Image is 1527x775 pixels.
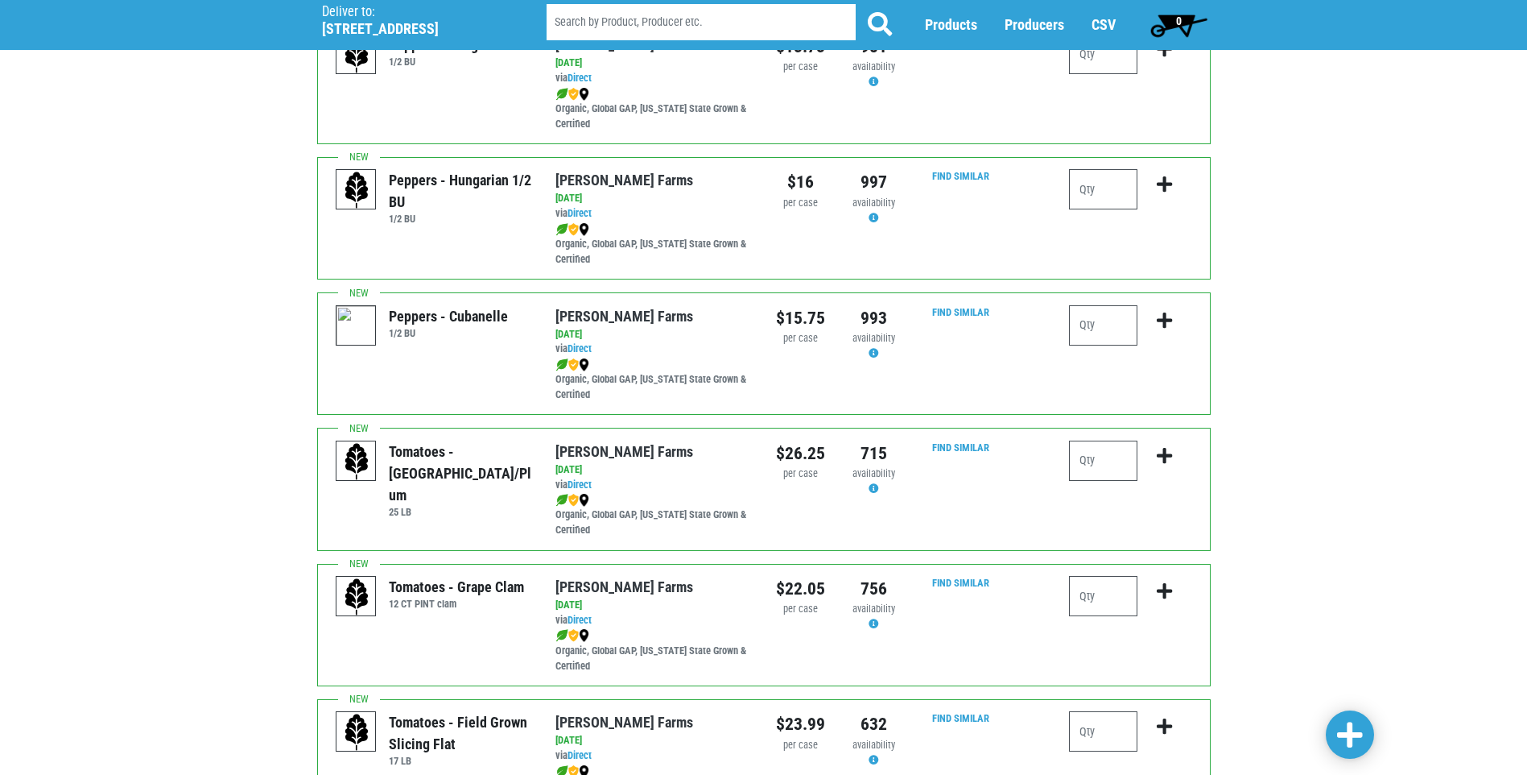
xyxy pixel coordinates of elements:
[555,308,693,325] a: [PERSON_NAME] Farms
[776,711,825,737] div: $23.99
[555,86,751,132] div: Organic, Global GAP, [US_STATE] State Grown & Certified
[555,56,751,71] div: [DATE]
[568,494,579,507] img: safety-e55c860ca8c00a9c171001a62a92dabd.png
[567,749,592,761] a: Direct
[776,602,825,617] div: per case
[579,629,589,642] img: map_marker-0e94453035b3232a4d21701695807de9.png
[389,755,531,767] h6: 17 LB
[925,17,977,34] a: Products
[579,88,589,101] img: map_marker-0e94453035b3232a4d21701695807de9.png
[568,629,579,642] img: safety-e55c860ca8c00a9c171001a62a92dabd.png
[322,4,506,20] p: Deliver to:
[776,738,825,753] div: per case
[389,506,531,518] h6: 25 LB
[776,60,825,75] div: per case
[555,206,751,222] div: via
[852,467,895,479] span: availability
[389,441,531,506] div: Tomatoes - [GEOGRAPHIC_DATA]/Plum
[336,35,377,75] img: placeholder-variety-43d6402dacf2d531de610a020419775a.svg
[555,327,751,342] div: [DATE]
[849,711,898,737] div: 632
[1005,17,1064,34] a: Producers
[336,170,377,210] img: placeholder-variety-43d6402dacf2d531de610a020419775a.svg
[776,169,825,195] div: $16
[568,223,579,236] img: safety-e55c860ca8c00a9c171001a62a92dabd.png
[389,169,531,213] div: Peppers - Hungarian 1/2 BU
[1069,169,1137,209] input: Qty
[579,223,589,236] img: map_marker-0e94453035b3232a4d21701695807de9.png
[547,5,856,41] input: Search by Product, Producer etc.
[776,331,825,346] div: per case
[389,213,531,225] h6: 1/2 BU
[568,358,579,371] img: safety-e55c860ca8c00a9c171001a62a92dabd.png
[555,462,751,478] div: [DATE]
[852,739,895,751] span: availability
[555,191,751,206] div: [DATE]
[568,88,579,101] img: safety-e55c860ca8c00a9c171001a62a92dabd.png
[336,441,377,482] img: placeholder-variety-43d6402dacf2d531de610a020419775a.svg
[1069,34,1137,74] input: Qty
[776,466,825,482] div: per case
[389,56,502,68] h6: 1/2 BU
[567,72,592,84] a: Direct
[555,598,751,613] div: [DATE]
[336,306,377,346] img: thumbnail-0a21d7569dbf8d3013673048c6385dc6.png
[555,342,751,357] div: via
[555,748,751,764] div: via
[389,305,508,327] div: Peppers - Cubanelle
[555,578,693,595] a: [PERSON_NAME] Farms
[567,342,592,354] a: Direct
[1069,576,1137,616] input: Qty
[555,478,751,493] div: via
[555,613,751,628] div: via
[852,197,895,209] span: availability
[849,305,898,331] div: 993
[1092,17,1116,34] a: CSV
[389,711,531,755] div: Tomatoes - Field Grown Slicing Flat
[932,306,989,318] a: Find Similar
[567,207,592,219] a: Direct
[932,441,989,454] a: Find Similar
[389,598,524,610] h6: 12 CT PINT clam
[555,71,751,86] div: via
[1143,9,1215,41] a: 0
[932,577,989,589] a: Find Similar
[389,576,524,598] div: Tomatoes - Grape Clam
[322,20,506,38] h5: [STREET_ADDRESS]
[555,628,751,674] div: Organic, Global GAP, [US_STATE] State Grown & Certified
[336,577,377,617] img: placeholder-variety-43d6402dacf2d531de610a020419775a.svg
[555,222,751,267] div: Organic, Global GAP, [US_STATE] State Grown & Certified
[579,494,589,507] img: map_marker-0e94453035b3232a4d21701695807de9.png
[336,318,377,332] a: Peppers - Cubanelle
[579,358,589,371] img: map_marker-0e94453035b3232a4d21701695807de9.png
[555,357,751,403] div: Organic, Global GAP, [US_STATE] State Grown & Certified
[555,172,693,189] a: [PERSON_NAME] Farms
[849,441,898,466] div: 715
[1069,305,1137,346] input: Qty
[555,88,568,101] img: leaf-e5c59151409436ccce96b2ca1b28e03c.png
[852,603,895,615] span: availability
[776,441,825,466] div: $26.25
[555,443,693,460] a: [PERSON_NAME] Farms
[567,614,592,626] a: Direct
[555,494,568,507] img: leaf-e5c59151409436ccce96b2ca1b28e03c.png
[852,332,895,344] span: availability
[852,60,895,73] span: availability
[1069,441,1137,481] input: Qty
[555,629,568,642] img: leaf-e5c59151409436ccce96b2ca1b28e03c.png
[389,327,508,339] h6: 1/2 BU
[1069,711,1137,752] input: Qty
[932,170,989,182] a: Find Similar
[932,712,989,724] a: Find Similar
[555,733,751,748] div: [DATE]
[776,305,825,331] div: $15.75
[849,576,898,602] div: 756
[555,714,693,731] a: [PERSON_NAME] Farms
[567,479,592,491] a: Direct
[1176,15,1182,27] span: 0
[849,169,898,195] div: 997
[555,358,568,371] img: leaf-e5c59151409436ccce96b2ca1b28e03c.png
[336,712,377,752] img: placeholder-variety-43d6402dacf2d531de610a020419775a.svg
